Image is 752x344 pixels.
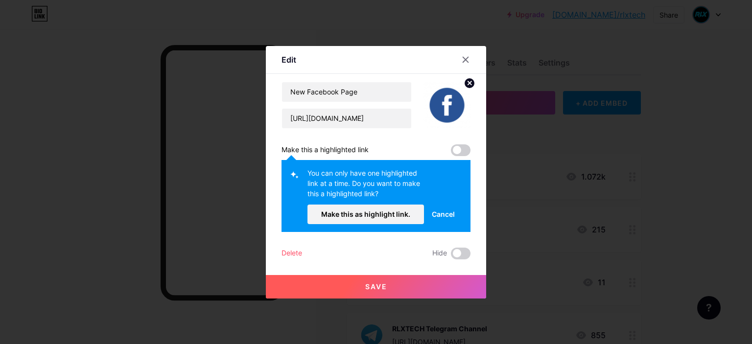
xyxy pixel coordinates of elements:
div: Delete [282,248,302,259]
button: Cancel [424,205,463,224]
button: Make this as highlight link. [307,205,424,224]
img: link_thumbnail [423,82,470,129]
button: Save [266,275,486,298]
div: You can only have one highlighted link at a time. Do you want to make this a highlighted link? [307,168,424,205]
input: URL [282,109,411,128]
span: Save [365,282,387,291]
span: Make this as highlight link. [321,210,410,218]
span: Hide [432,248,447,259]
span: Cancel [432,209,455,219]
div: Make this a highlighted link [282,144,369,156]
input: Title [282,82,411,102]
div: Edit [282,54,296,66]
